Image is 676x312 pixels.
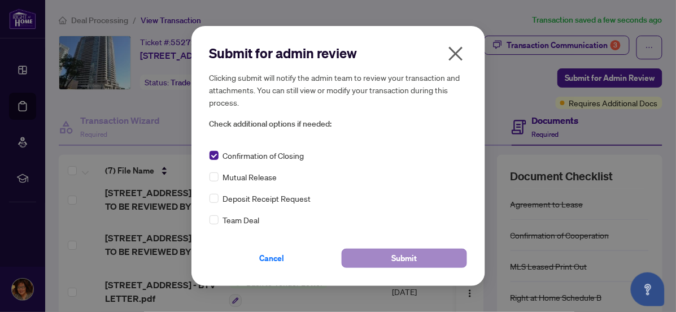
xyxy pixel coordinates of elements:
span: Team Deal [223,214,260,226]
span: Cancel [260,249,285,267]
button: Cancel [210,249,335,268]
span: Deposit Receipt Request [223,192,311,205]
span: Confirmation of Closing [223,149,304,162]
h2: Submit for admin review [210,44,467,62]
h5: Clicking submit will notify the admin team to review your transaction and attachments. You can st... [210,71,467,109]
span: close [447,45,465,63]
span: Mutual Release [223,171,277,183]
span: Check additional options if needed: [210,118,467,131]
button: Open asap [631,272,665,306]
span: Submit [391,249,417,267]
button: Submit [342,249,467,268]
